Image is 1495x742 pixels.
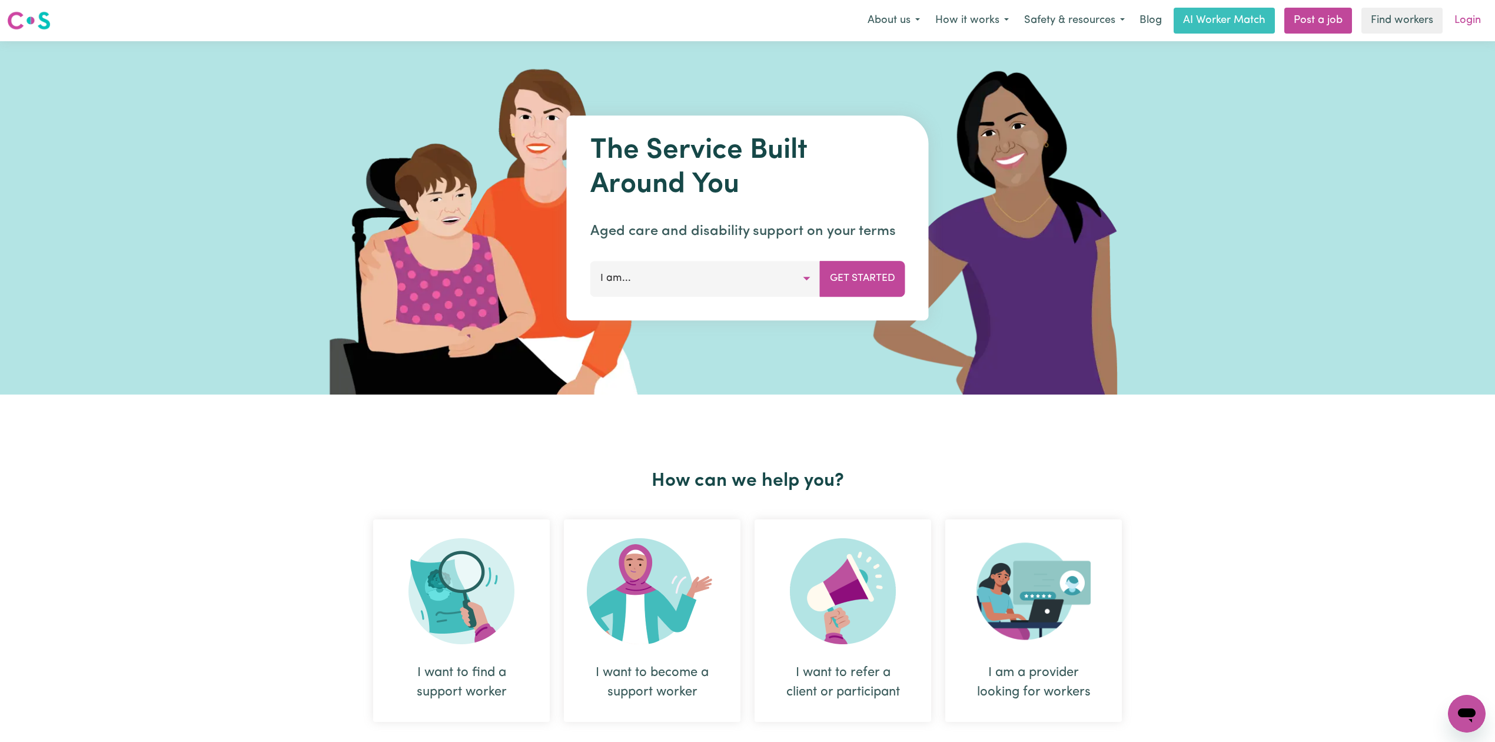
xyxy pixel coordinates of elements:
[1016,8,1132,33] button: Safety & resources
[1447,8,1488,34] a: Login
[755,519,931,722] div: I want to refer a client or participant
[1132,8,1169,34] a: Blog
[590,134,905,202] h1: The Service Built Around You
[587,538,717,644] img: Become Worker
[408,538,514,644] img: Search
[974,663,1094,702] div: I am a provider looking for workers
[373,519,550,722] div: I want to find a support worker
[7,7,51,34] a: Careseekers logo
[590,221,905,242] p: Aged care and disability support on your terms
[564,519,740,722] div: I want to become a support worker
[590,261,820,296] button: I am...
[401,663,521,702] div: I want to find a support worker
[928,8,1016,33] button: How it works
[592,663,712,702] div: I want to become a support worker
[945,519,1122,722] div: I am a provider looking for workers
[790,538,896,644] img: Refer
[1174,8,1275,34] a: AI Worker Match
[1448,695,1486,733] iframe: Button to launch messaging window
[1361,8,1443,34] a: Find workers
[7,10,51,31] img: Careseekers logo
[820,261,905,296] button: Get Started
[783,663,903,702] div: I want to refer a client or participant
[366,470,1129,492] h2: How can we help you?
[1284,8,1352,34] a: Post a job
[860,8,928,33] button: About us
[976,538,1091,644] img: Provider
